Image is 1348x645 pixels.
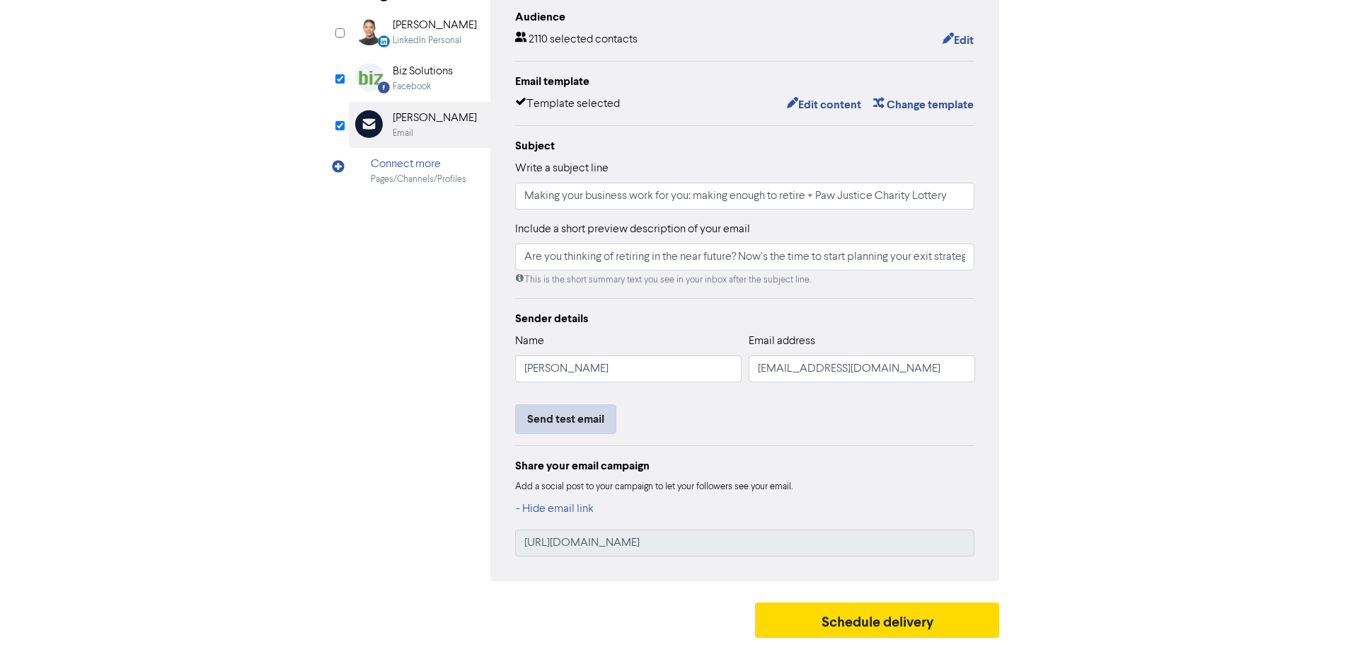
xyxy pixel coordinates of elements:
div: Subject [515,137,975,154]
label: Name [515,333,544,350]
div: LinkedIn Personal [393,34,461,47]
div: Email [393,127,413,140]
div: Pages/Channels/Profiles [371,173,466,186]
div: [PERSON_NAME] [393,17,477,34]
button: Edit content [786,96,862,114]
button: Send test email [515,404,616,434]
label: Write a subject line [515,160,609,177]
iframe: Chat Widget [1277,577,1348,645]
div: Audience [515,8,975,25]
div: LinkedinPersonal [PERSON_NAME]LinkedIn Personal [349,9,490,55]
div: Sender details [515,310,975,327]
button: Change template [872,96,974,114]
div: Facebook Biz SolutionsFacebook [349,55,490,101]
img: Facebook [355,63,384,91]
button: Edit [942,31,974,50]
button: Schedule delivery [755,603,1000,638]
div: Add a social post to your campaign to let your followers see your email. [515,480,975,494]
div: Biz Solutions [393,63,453,80]
div: Share your email campaign [515,457,975,474]
label: Email address [749,333,815,350]
label: Include a short preview description of your email [515,221,750,238]
img: LinkedinPersonal [355,17,384,45]
div: Connect more [371,156,466,173]
div: [PERSON_NAME] [393,110,477,127]
div: Facebook [393,80,431,93]
div: Template selected [515,96,620,114]
div: [PERSON_NAME]Email [349,102,490,148]
div: Connect morePages/Channels/Profiles [349,148,490,194]
div: Email template [515,73,975,90]
div: 2110 selected contacts [515,31,638,50]
div: This is the short summary text you see in your inbox after the subject line. [515,273,975,287]
button: - Hide email link [515,500,594,518]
